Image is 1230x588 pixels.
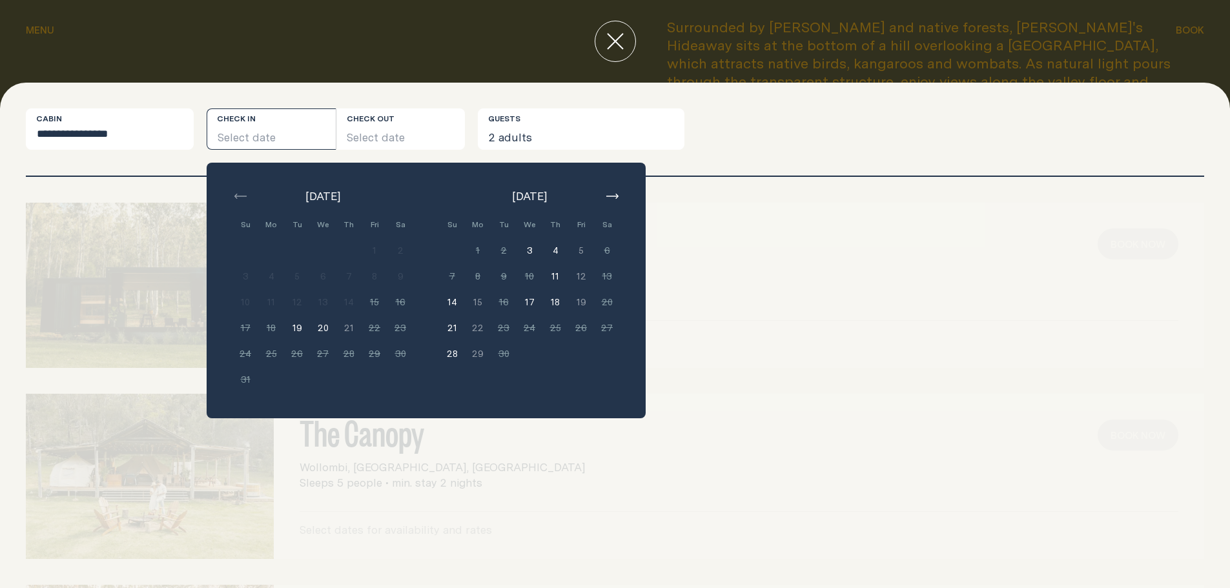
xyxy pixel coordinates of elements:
[568,289,594,315] button: 19
[517,212,542,238] div: We
[517,238,542,263] button: 3
[258,315,284,341] button: 18
[478,108,684,150] button: 2 adults
[439,263,465,289] button: 7
[465,238,491,263] button: 1
[465,289,491,315] button: 15
[568,263,594,289] button: 12
[594,289,620,315] button: 20
[284,263,310,289] button: 5
[542,315,568,341] button: 25
[491,289,517,315] button: 16
[207,108,336,150] button: Select date
[568,315,594,341] button: 26
[387,315,413,341] button: 23
[439,289,465,315] button: 14
[387,212,413,238] div: Sa
[387,341,413,367] button: 30
[336,315,362,341] button: 21
[232,263,258,289] button: 3
[488,114,520,124] label: Guests
[284,289,310,315] button: 12
[439,212,465,238] div: Su
[362,289,387,315] button: 15
[465,341,491,367] button: 29
[232,212,258,238] div: Su
[36,114,62,124] label: Cabin
[542,289,568,315] button: 18
[491,315,517,341] button: 23
[387,263,413,289] button: 9
[594,212,620,238] div: Sa
[465,315,491,341] button: 22
[542,263,568,289] button: 11
[439,315,465,341] button: 21
[595,21,636,62] button: close
[362,263,387,289] button: 8
[465,263,491,289] button: 8
[439,341,465,367] button: 28
[336,212,362,238] div: Th
[258,289,284,315] button: 11
[362,212,387,238] div: Fri
[491,263,517,289] button: 9
[336,108,466,150] button: Select date
[310,212,336,238] div: We
[310,289,336,315] button: 13
[232,315,258,341] button: 17
[232,367,258,392] button: 31
[517,263,542,289] button: 10
[491,238,517,263] button: 2
[512,188,547,204] span: [DATE]
[387,289,413,315] button: 16
[258,263,284,289] button: 4
[258,212,284,238] div: Mo
[568,212,594,238] div: Fri
[465,212,491,238] div: Mo
[542,212,568,238] div: Th
[336,263,362,289] button: 7
[362,238,387,263] button: 1
[362,315,387,341] button: 22
[336,289,362,315] button: 14
[542,238,568,263] button: 4
[517,289,542,315] button: 17
[232,341,258,367] button: 24
[362,341,387,367] button: 29
[310,315,336,341] button: 20
[517,315,542,341] button: 24
[232,289,258,315] button: 10
[258,341,284,367] button: 25
[594,315,620,341] button: 27
[491,212,517,238] div: Tu
[387,238,413,263] button: 2
[310,263,336,289] button: 6
[305,188,340,204] span: [DATE]
[336,341,362,367] button: 28
[284,315,310,341] button: 19
[594,263,620,289] button: 13
[284,212,310,238] div: Tu
[568,238,594,263] button: 5
[284,341,310,367] button: 26
[310,341,336,367] button: 27
[491,341,517,367] button: 30
[594,238,620,263] button: 6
